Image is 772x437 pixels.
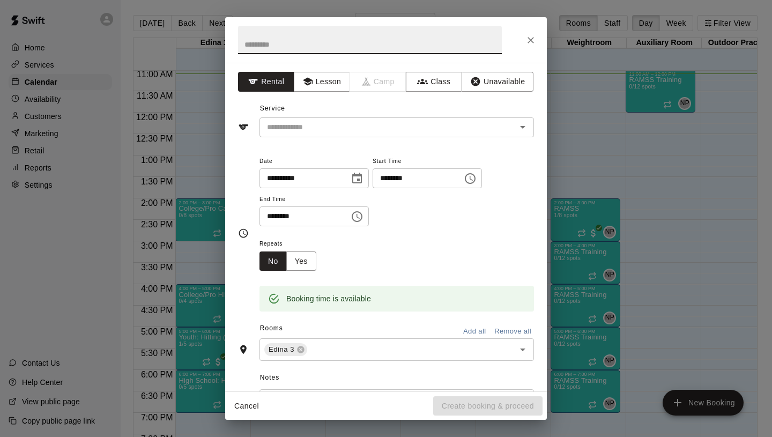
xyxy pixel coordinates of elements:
[229,396,264,416] button: Cancel
[264,344,299,355] span: Edina 3
[259,192,369,207] span: End Time
[238,122,249,132] svg: Service
[259,251,316,271] div: outlined button group
[459,168,481,189] button: Choose time, selected time is 11:45 AM
[521,31,540,50] button: Close
[350,72,406,92] span: Camps can only be created in the Services page
[294,72,350,92] button: Lesson
[238,228,249,239] svg: Timing
[346,206,368,227] button: Choose time, selected time is 12:00 PM
[286,251,316,271] button: Yes
[259,251,287,271] button: No
[260,369,534,387] span: Notes
[457,323,492,340] button: Add all
[515,120,530,135] button: Open
[238,72,294,92] button: Rental
[260,324,283,332] span: Rooms
[286,289,371,308] div: Booking time is available
[492,323,534,340] button: Remove all
[346,168,368,189] button: Choose date, selected date is Aug 18, 2025
[260,105,285,112] span: Service
[259,237,325,251] span: Repeats
[462,72,533,92] button: Unavailable
[259,154,369,169] span: Date
[515,342,530,357] button: Open
[373,154,482,169] span: Start Time
[238,344,249,355] svg: Rooms
[264,343,307,356] div: Edina 3
[406,72,462,92] button: Class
